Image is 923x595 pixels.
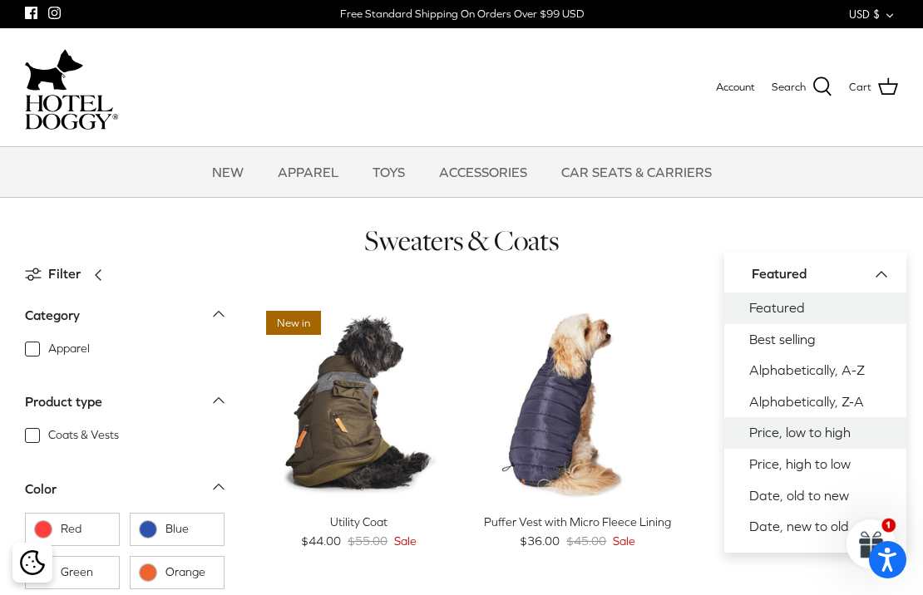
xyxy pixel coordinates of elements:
img: Cookie policy [20,550,45,575]
div: Category [25,305,80,327]
span: $36.00 [520,532,560,550]
a: Color [25,475,225,513]
span: Green [61,564,111,581]
a: Puffer Vest with Micro Fleece Lining [476,302,679,504]
a: Filter [25,254,114,294]
div: Puffer Vest with Micro Fleece Lining [476,513,679,531]
span: Search [772,79,806,96]
a: Price, low to high [724,417,906,449]
span: 20% off [704,311,763,335]
img: hoteldoggycom [25,95,118,130]
a: Utility Coat $44.00 $55.00 Sale [258,513,460,550]
a: Instagram [48,7,61,19]
span: Orange [165,564,215,581]
a: Best selling [724,324,906,356]
div: Utility Coat [258,513,460,531]
a: Puffer Vest with Micro Fleece Lining $36.00 $45.00 Sale [476,513,679,550]
div: Free Standard Shipping On Orders Over $99 USD [340,7,584,22]
a: Perfect Puffer [696,302,898,504]
span: New in [266,311,321,335]
span: 20% off [485,311,544,335]
span: $45.00 [566,532,606,550]
a: ACCESSORIES [424,147,542,197]
a: Alphabetically, A-Z [724,355,906,386]
div: Color [25,479,57,500]
a: Product type [25,389,225,426]
div: Cookie policy [12,543,52,583]
a: Perfect Puffer $36.00 $45.00 Sale [696,513,898,550]
a: Category [25,302,225,340]
button: Featured [752,256,898,293]
a: Date, new to old [724,511,906,543]
span: Featured [752,266,807,281]
button: Cookie policy [17,548,47,578]
a: CAR SEATS & CARRIERS [546,147,727,197]
span: $44.00 [301,532,341,550]
a: Facebook [25,7,37,19]
div: Perfect Puffer [696,513,898,531]
span: Blue [165,521,215,538]
a: Free Standard Shipping On Orders Over $99 USD [340,2,584,27]
span: Account [716,81,755,93]
span: Sale [394,532,417,550]
a: Price, high to low [724,449,906,480]
a: Utility Coat [258,302,460,504]
a: NEW [197,147,259,197]
img: dog-icon.svg [25,45,83,95]
span: Apparel [48,341,90,357]
a: hoteldoggycom [25,45,118,130]
h1: Sweaters & Coats [25,223,898,258]
a: Search [772,76,832,98]
a: Alphabetically, Z-A [724,386,906,418]
a: Date, old to new [724,480,906,512]
a: Featured [724,293,906,324]
a: Account [716,79,755,96]
a: APPAREL [263,147,353,197]
span: Filter [48,263,81,285]
span: Coats & Vests [48,427,119,444]
span: $55.00 [348,532,387,550]
span: Sale [613,532,635,550]
span: Red [61,521,111,538]
div: Product type [25,391,102,413]
span: Cart [849,79,871,96]
a: TOYS [358,147,420,197]
a: Cart [849,76,898,98]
